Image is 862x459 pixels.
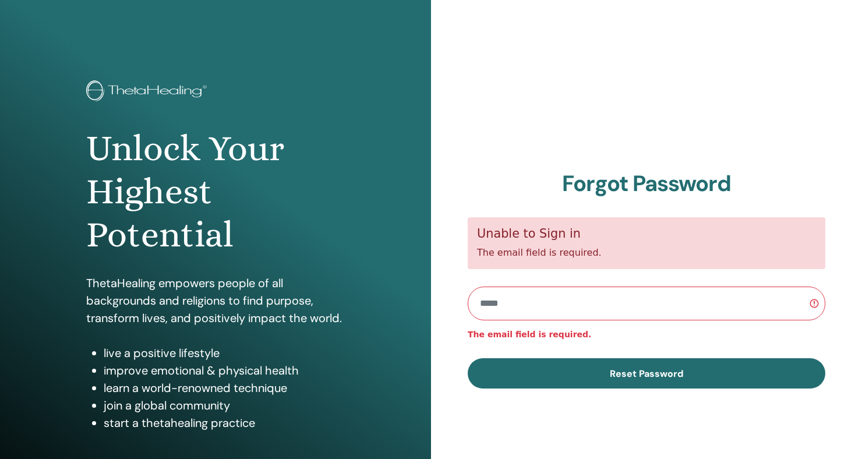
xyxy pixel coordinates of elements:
[104,362,344,379] li: improve emotional & physical health
[468,358,825,389] button: Reset Password
[468,171,825,197] h2: Forgot Password
[104,344,344,362] li: live a positive lifestyle
[610,368,683,380] span: Reset Password
[477,227,816,241] h5: Unable to Sign in
[86,274,344,327] p: ThetaHealing empowers people of all backgrounds and religions to find purpose, transform lives, a...
[468,217,825,269] div: The email field is required.
[104,397,344,414] li: join a global community
[468,330,591,339] strong: The email field is required.
[104,379,344,397] li: learn a world-renowned technique
[86,127,344,257] h1: Unlock Your Highest Potential
[104,414,344,432] li: start a thetahealing practice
